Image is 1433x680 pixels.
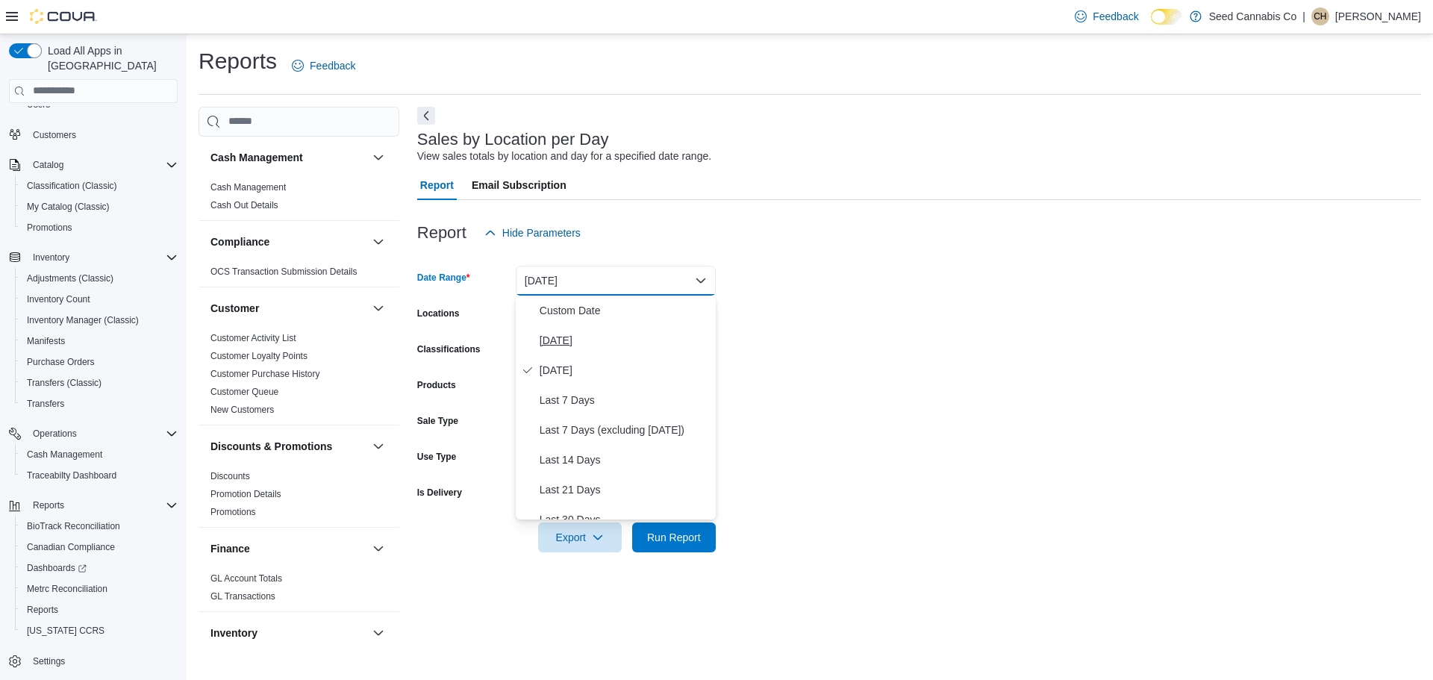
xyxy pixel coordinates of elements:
span: Operations [33,428,77,440]
button: Operations [3,423,184,444]
span: Last 7 Days (excluding [DATE]) [540,421,710,439]
span: Reports [27,496,178,514]
button: Cash Management [369,149,387,166]
span: Classification (Classic) [21,177,178,195]
span: Manifests [27,335,65,347]
span: Transfers (Classic) [21,374,178,392]
p: Seed Cannabis Co [1209,7,1297,25]
label: Is Delivery [417,487,462,499]
span: CH [1314,7,1326,25]
span: [US_STATE] CCRS [27,625,104,637]
span: Email Subscription [472,170,566,200]
a: Feedback [1069,1,1144,31]
span: Promotion Details [210,488,281,500]
span: Inventory Manager (Classic) [21,311,178,329]
button: Cash Management [15,444,184,465]
span: Last 7 Days [540,391,710,409]
span: Settings [33,655,65,667]
span: Run Report [647,530,701,545]
span: Classification (Classic) [27,180,117,192]
span: Catalog [27,156,178,174]
a: Dashboards [15,558,184,578]
a: Transfers [21,395,70,413]
span: Promotions [27,222,72,234]
div: Discounts & Promotions [199,467,399,527]
span: Manifests [21,332,178,350]
span: OCS Transaction Submission Details [210,266,358,278]
a: GL Transactions [210,591,275,602]
span: Report [420,170,454,200]
span: Discounts [210,470,250,482]
h3: Discounts & Promotions [210,439,332,454]
span: Inventory Count [21,290,178,308]
button: Finance [369,540,387,558]
span: Hide Parameters [502,225,581,240]
a: Traceabilty Dashboard [21,467,122,484]
button: Customer [369,299,387,317]
a: OCS Transaction Submission Details [210,266,358,277]
div: Compliance [199,263,399,287]
span: Catalog [33,159,63,171]
span: Promotions [210,506,256,518]
a: My Catalog (Classic) [21,198,116,216]
a: New Customers [210,405,274,415]
button: Hide Parameters [478,218,587,248]
button: Operations [27,425,83,443]
label: Locations [417,308,460,319]
label: Use Type [417,451,456,463]
span: Customers [33,129,76,141]
label: Classifications [417,343,481,355]
span: Canadian Compliance [21,538,178,556]
span: Load All Apps in [GEOGRAPHIC_DATA] [42,43,178,73]
a: Canadian Compliance [21,538,121,556]
input: Dark Mode [1151,9,1182,25]
a: Promotions [210,507,256,517]
span: Customer Queue [210,386,278,398]
span: [DATE] [540,331,710,349]
div: Courtney Huggins [1311,7,1329,25]
h3: Finance [210,541,250,556]
button: Inventory [27,249,75,266]
button: [US_STATE] CCRS [15,620,184,641]
button: Reports [3,495,184,516]
span: Operations [27,425,178,443]
div: Customer [199,329,399,425]
span: My Catalog (Classic) [27,201,110,213]
h3: Compliance [210,234,269,249]
a: GL Account Totals [210,573,282,584]
a: Discounts [210,471,250,481]
a: Promotions [21,219,78,237]
a: Transfers (Classic) [21,374,107,392]
button: Inventory Manager (Classic) [15,310,184,331]
button: Next [417,107,435,125]
button: Manifests [15,331,184,352]
img: Cova [30,9,97,24]
span: Inventory [27,249,178,266]
span: Dashboards [27,562,87,574]
a: Reports [21,601,64,619]
span: Cash Management [210,181,286,193]
span: Feedback [310,58,355,73]
span: Adjustments (Classic) [21,269,178,287]
a: Inventory Manager (Classic) [21,311,145,329]
p: | [1302,7,1305,25]
span: Inventory Count [27,293,90,305]
span: Customer Loyalty Points [210,350,307,362]
button: Catalog [27,156,69,174]
a: Settings [27,652,71,670]
span: Reports [27,604,58,616]
span: New Customers [210,404,274,416]
a: Customer Queue [210,387,278,397]
div: Cash Management [199,178,399,220]
button: Customers [3,124,184,146]
span: Transfers (Classic) [27,377,102,389]
span: Washington CCRS [21,622,178,640]
span: Promotions [21,219,178,237]
a: Promotion Details [210,489,281,499]
div: View sales totals by location and day for a specified date range. [417,149,711,164]
a: Dashboards [21,559,93,577]
span: [DATE] [540,361,710,379]
button: Inventory [210,626,366,640]
h3: Inventory [210,626,257,640]
span: Customers [27,125,178,144]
